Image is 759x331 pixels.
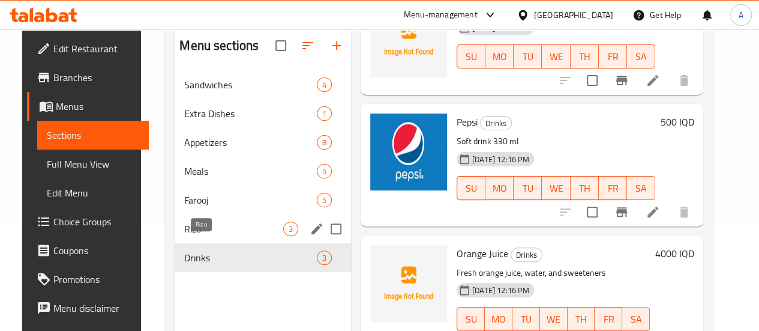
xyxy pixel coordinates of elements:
span: MO [490,180,509,197]
a: Choice Groups [27,207,149,236]
span: 5 [317,195,331,206]
span: WE [547,180,565,197]
button: Branch-specific-item [607,66,636,95]
button: TH [571,44,599,68]
div: items [317,77,332,92]
span: Choice Groups [53,214,139,229]
span: 3 [317,252,331,264]
img: Orange Juice [370,245,447,322]
button: TH [571,176,599,200]
span: TH [575,48,594,65]
span: Sandwiches [184,77,317,92]
span: Extra Dishes [184,106,317,121]
button: FR [599,44,627,68]
span: FR [604,48,622,65]
span: Appetizers [184,135,317,150]
div: Extra Dishes1 [175,99,351,128]
button: Branch-specific-item [607,198,636,226]
h6: 4000 IQD [655,245,694,262]
button: SA [622,307,650,331]
span: TU [517,311,535,328]
img: Pepsi [370,114,447,190]
a: Edit menu item [646,205,660,219]
a: Edit Menu [37,178,149,207]
span: SA [627,311,645,328]
span: Drinks [184,251,317,265]
span: SU [462,180,481,197]
div: Meals5 [175,157,351,186]
div: [GEOGRAPHIC_DATA] [534,8,613,22]
span: FR [599,311,617,328]
div: Farooj5 [175,186,351,214]
nav: Menu sections [175,65,351,277]
div: items [317,251,332,265]
a: Menu disclaimer [27,294,149,323]
span: [DATE] 12:16 PM [467,285,534,296]
a: Sections [37,121,149,150]
button: TU [512,307,540,331]
a: Promotions [27,265,149,294]
div: items [317,106,332,121]
button: MO [485,176,514,200]
div: Sandwiches4 [175,70,351,99]
span: SU [462,48,481,65]
span: Edit Restaurant [53,41,139,56]
span: Select to update [580,68,605,93]
button: TU [514,44,542,68]
span: TH [572,311,590,328]
a: Menus [27,92,149,121]
button: delete [670,66,698,95]
button: SA [627,176,655,200]
span: Sort sections [293,31,322,60]
button: FR [595,307,622,331]
span: A [739,8,743,22]
button: SU [457,307,485,331]
button: edit [308,220,326,238]
span: SA [632,48,650,65]
span: TH [575,180,594,197]
span: 4 [317,79,331,91]
h2: Menu sections [179,37,259,55]
button: WE [542,176,570,200]
div: Drinks [480,116,512,130]
button: MO [485,307,512,331]
span: Rizo [184,222,283,236]
button: SU [457,44,485,68]
div: items [283,222,298,236]
span: 1 [317,108,331,120]
span: Promotions [53,272,139,287]
p: Soft drink 330 ml [457,134,655,149]
button: TU [514,176,542,200]
button: FR [599,176,627,200]
button: TH [568,307,595,331]
span: Coupons [53,243,139,258]
span: Menus [56,99,139,114]
a: Full Menu View [37,150,149,178]
span: TU [518,180,537,197]
a: Edit menu item [646,73,660,88]
span: Meals [184,164,317,178]
span: FR [604,180,622,197]
span: Drinks [511,248,542,262]
a: Branches [27,63,149,92]
div: Farooj [184,193,317,207]
h6: 500 IQD [660,114,694,130]
button: SU [457,176,485,200]
img: Mineral Water [370,1,447,77]
span: 3 [284,223,298,235]
span: Branches [53,70,139,85]
a: Edit Restaurant [27,34,149,63]
span: Pepsi [457,113,478,131]
div: Appetizers8 [175,128,351,157]
div: items [317,164,332,178]
span: WE [545,311,563,328]
span: Full Menu View [47,157,139,171]
span: Edit Menu [47,186,139,200]
a: Coupons [27,236,149,265]
span: Orange Juice [457,244,508,263]
span: 5 [317,166,331,177]
button: SA [627,44,655,68]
